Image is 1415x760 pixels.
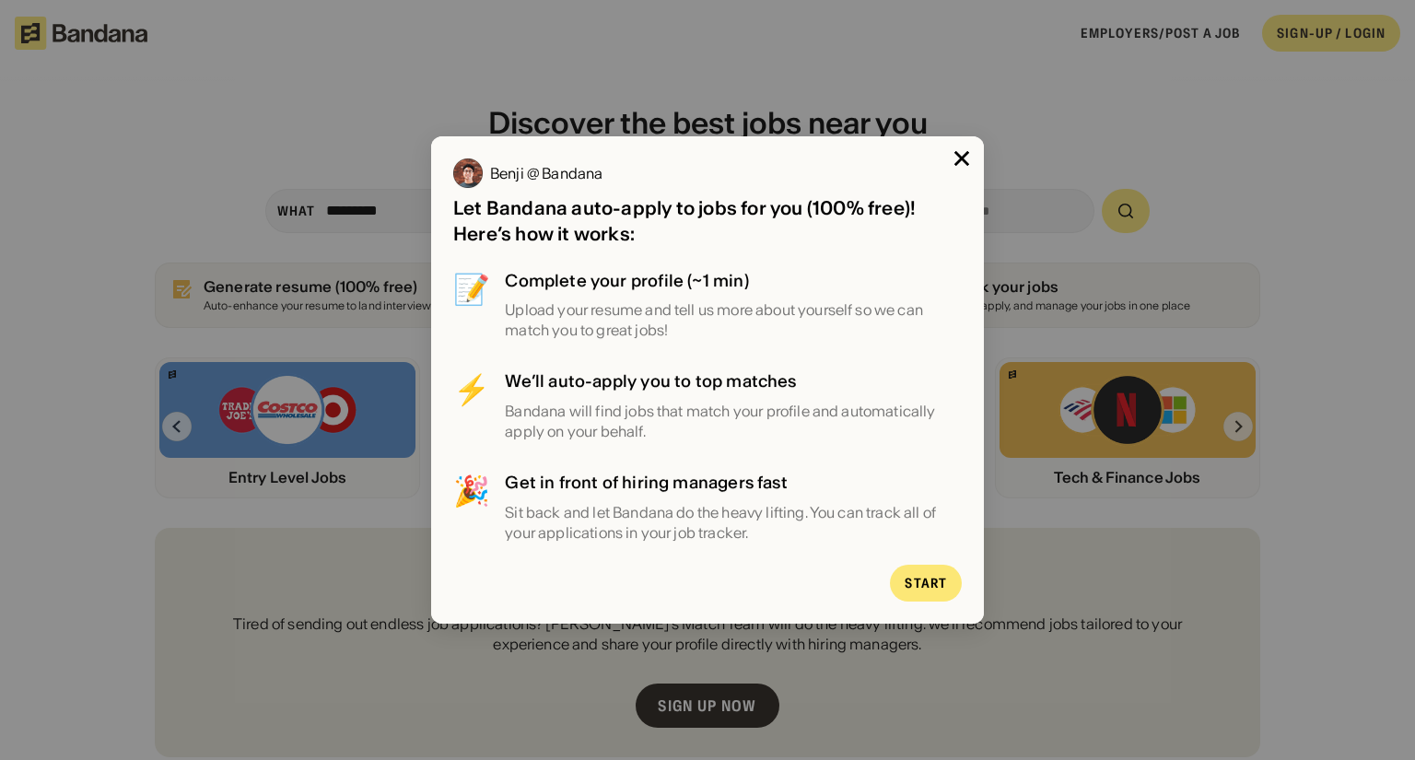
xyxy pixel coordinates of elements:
div: Let Bandana auto-apply to jobs for you (100% free)! Here’s how it works: [453,195,962,247]
div: Sit back and let Bandana do the heavy lifting. You can track all of your applications in your job... [505,502,962,544]
img: Benji @ Bandana [453,158,483,188]
div: We’ll auto-apply you to top matches [505,370,962,393]
div: Start [905,577,947,590]
div: Complete your profile (~1 min) [505,269,962,292]
div: Upload your resume and tell us more about yourself so we can match you to great jobs! [505,299,962,341]
div: ⚡️ [453,370,490,442]
div: 🎉 [453,471,490,543]
div: 📝 [453,269,490,341]
div: Benji @ Bandana [490,166,602,181]
div: Bandana will find jobs that match your profile and automatically apply on your behalf. [505,401,962,442]
div: Get in front of hiring managers fast [505,471,962,494]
